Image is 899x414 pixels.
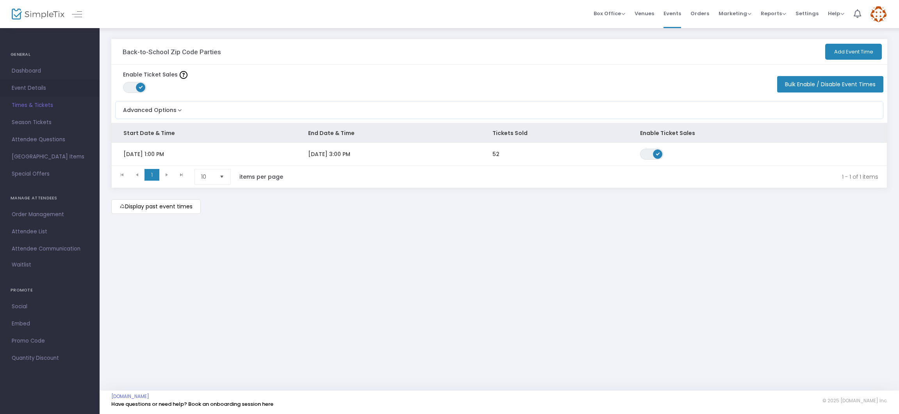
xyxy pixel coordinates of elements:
span: Attendee List [12,227,88,237]
span: Dashboard [12,66,88,76]
span: Marketing [719,10,751,17]
span: Orders [690,4,709,23]
label: Enable Ticket Sales [123,71,187,79]
div: Data table [112,123,887,165]
button: Bulk Enable / Disable Event Times [777,76,883,92]
span: Times & Tickets [12,100,88,110]
h4: MANAGE ATTENDEES [11,190,89,206]
button: Advanced Options [116,101,184,114]
span: Reports [761,10,786,17]
span: Settings [796,4,819,23]
span: Waitlist [12,261,31,269]
h4: GENERAL [11,47,89,62]
span: Page 1 [144,169,159,181]
span: Box Office [594,10,625,17]
button: Add Event Time [825,44,882,60]
span: Social [12,302,88,312]
span: Quantity Discount [12,353,88,363]
span: 52 [492,150,499,158]
span: Order Management [12,210,88,220]
span: © 2025 [DOMAIN_NAME] Inc. [822,398,887,404]
label: items per page [239,173,283,181]
th: Enable Ticket Sales [628,123,739,143]
img: question-mark [180,71,187,79]
span: Attendee Questions [12,135,88,145]
m-button: Display past event times [111,199,201,214]
a: Have questions or need help? Book an onboarding session here [111,400,273,408]
span: 10 [201,173,213,181]
th: Start Date & Time [112,123,296,143]
kendo-pager-info: 1 - 1 of 1 items [300,169,878,185]
span: Embed [12,319,88,329]
span: ON [656,151,660,155]
span: Events [664,4,681,23]
span: Attendee Communication [12,244,88,254]
th: End Date & Time [296,123,481,143]
span: [DATE] 3:00 PM [308,150,350,158]
span: Event Details [12,83,88,93]
span: Special Offers [12,169,88,179]
a: [DOMAIN_NAME] [111,393,149,400]
button: Select [216,169,227,184]
span: [DATE] 1:00 PM [123,150,164,158]
span: ON [139,85,143,89]
span: Promo Code [12,336,88,346]
span: Season Tickets [12,117,88,128]
span: Venues [635,4,654,23]
h4: PROMOTE [11,283,89,298]
span: Help [828,10,844,17]
span: [GEOGRAPHIC_DATA] Items [12,152,88,162]
th: Tickets Sold [481,123,628,143]
h3: Back-to-School Zip Code Parties [123,48,221,56]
